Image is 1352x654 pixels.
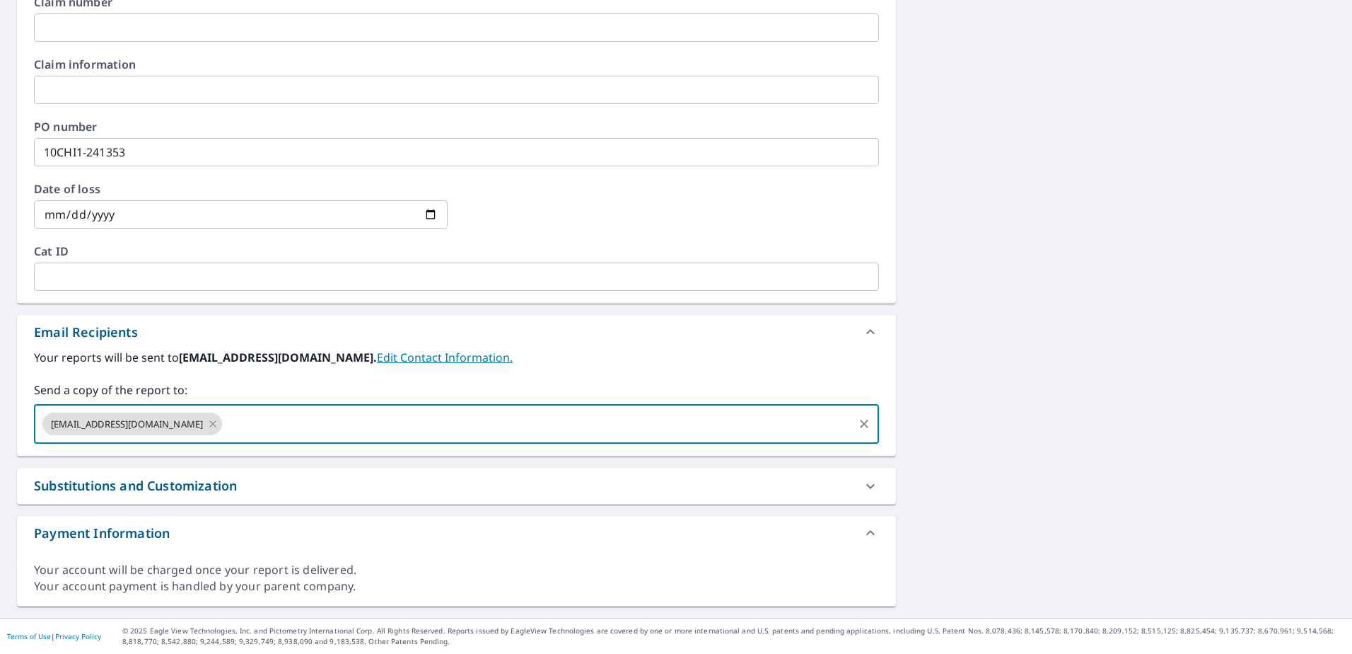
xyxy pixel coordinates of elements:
a: Privacy Policy [55,631,101,641]
div: Payment Information [34,524,170,543]
label: PO number [34,121,879,132]
p: | [7,632,101,641]
span: [EMAIL_ADDRESS][DOMAIN_NAME] [42,418,211,431]
b: [EMAIL_ADDRESS][DOMAIN_NAME]. [179,350,377,365]
div: Substitutions and Customization [17,468,896,504]
button: Clear [854,414,874,434]
div: [EMAIL_ADDRESS][DOMAIN_NAME] [42,413,222,435]
p: © 2025 Eagle View Technologies, Inc. and Pictometry International Corp. All Rights Reserved. Repo... [122,626,1345,647]
div: Email Recipients [34,323,138,342]
div: Payment Information [17,516,896,550]
label: Send a copy of the report to: [34,381,879,398]
a: Terms of Use [7,631,51,641]
label: Your reports will be sent to [34,349,879,366]
div: Email Recipients [17,315,896,349]
div: Your account will be charged once your report is delivered. [34,562,879,578]
label: Cat ID [34,246,879,257]
label: Claim information [34,59,879,70]
a: EditContactInfo [377,350,513,365]
label: Date of loss [34,183,448,195]
div: Substitutions and Customization [34,476,237,495]
div: Your account payment is handled by your parent company. [34,578,879,595]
